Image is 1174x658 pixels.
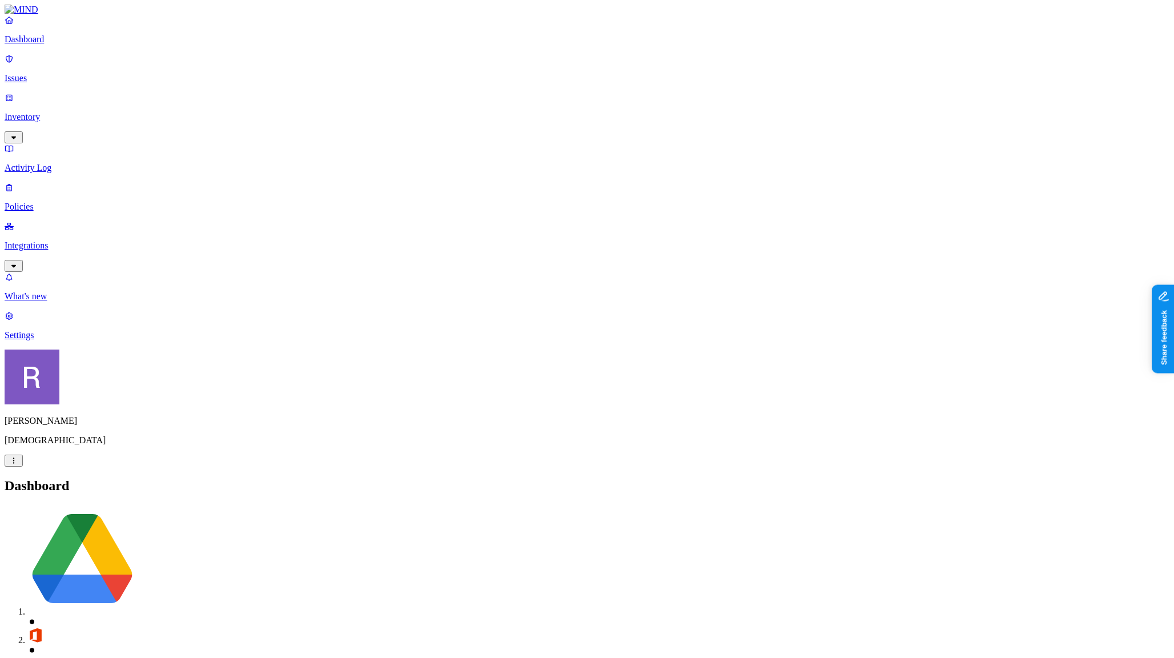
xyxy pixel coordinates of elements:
[5,34,1169,45] p: Dashboard
[5,54,1169,83] a: Issues
[5,143,1169,173] a: Activity Log
[5,272,1169,302] a: What's new
[5,221,1169,270] a: Integrations
[5,163,1169,173] p: Activity Log
[5,93,1169,142] a: Inventory
[27,505,137,615] img: svg%3e
[5,240,1169,251] p: Integrations
[5,291,1169,302] p: What's new
[5,435,1169,446] p: [DEMOGRAPHIC_DATA]
[27,627,43,643] img: svg%3e
[5,5,1169,15] a: MIND
[5,73,1169,83] p: Issues
[5,478,1169,493] h2: Dashboard
[5,182,1169,212] a: Policies
[5,416,1169,426] p: [PERSON_NAME]
[5,15,1169,45] a: Dashboard
[5,202,1169,212] p: Policies
[5,5,38,15] img: MIND
[5,112,1169,122] p: Inventory
[5,330,1169,340] p: Settings
[5,311,1169,340] a: Settings
[5,350,59,404] img: Rich Thompson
